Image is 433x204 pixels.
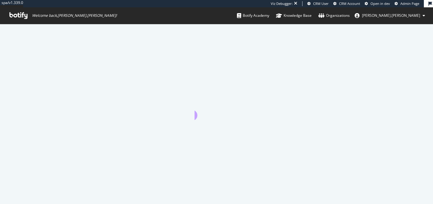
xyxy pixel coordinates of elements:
[237,13,269,19] div: Botify Academy
[400,1,419,6] span: Admin Page
[318,7,350,24] a: Organizations
[237,7,269,24] a: Botify Academy
[339,1,360,6] span: CRM Account
[276,7,312,24] a: Knowledge Base
[271,1,293,6] div: Viz Debugger:
[32,13,117,18] span: Welcome back, [PERSON_NAME].[PERSON_NAME] !
[276,13,312,19] div: Knowledge Base
[333,1,360,6] a: CRM Account
[313,1,329,6] span: CRM User
[350,11,430,20] button: [PERSON_NAME].[PERSON_NAME]
[365,1,390,6] a: Open in dev
[362,13,420,18] span: charles.lemaire
[395,1,419,6] a: Admin Page
[370,1,390,6] span: Open in dev
[307,1,329,6] a: CRM User
[195,98,238,120] div: animation
[318,13,350,19] div: Organizations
